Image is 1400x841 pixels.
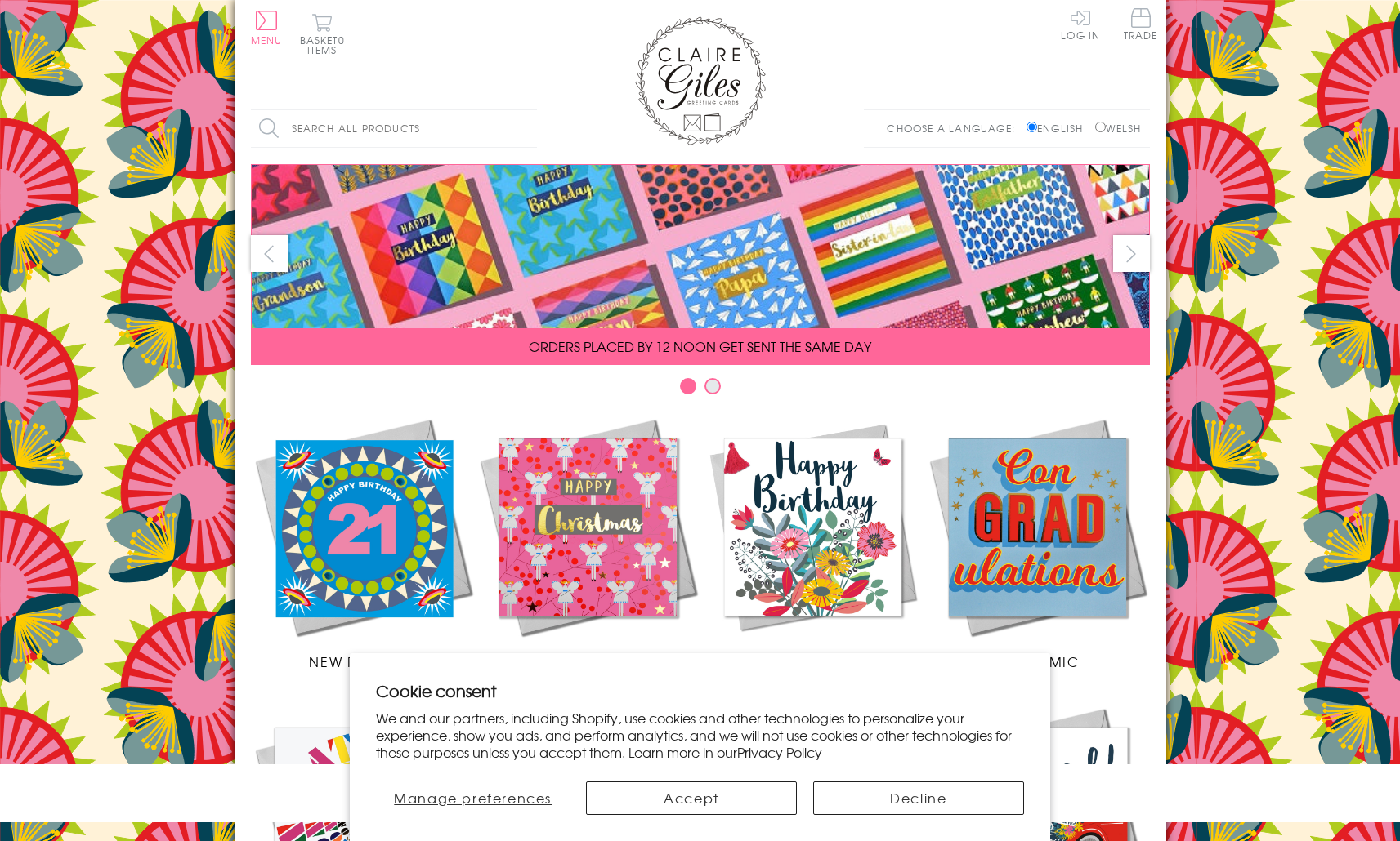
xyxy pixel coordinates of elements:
a: Birthdays [700,415,925,671]
button: next [1113,235,1150,272]
div: Carousel Pagination [251,377,1150,403]
a: New Releases [251,415,476,671]
a: Trade [1124,8,1158,43]
span: 0 items [307,33,345,57]
a: Christmas [476,415,700,671]
input: English [1027,122,1037,132]
a: Academic [925,415,1150,671]
button: prev [251,235,288,272]
a: Log In [1061,8,1100,40]
span: Manage preferences [394,788,552,808]
button: Carousel Page 1 (Current Slide) [680,378,696,394]
span: Menu [251,33,283,47]
p: We and our partners, including Shopify, use cookies and other technologies to personalize your ex... [376,710,1024,760]
button: Basket0 items [300,13,345,55]
img: Claire Giles Greetings Cards [635,16,766,145]
button: Manage preferences [376,781,570,815]
span: Trade [1124,8,1158,40]
button: Menu [251,11,283,45]
input: Welsh [1095,122,1106,132]
span: ORDERS PLACED BY 12 NOON GET SENT THE SAME DAY [529,336,871,356]
input: Search [521,110,537,147]
label: Welsh [1095,121,1142,136]
span: Academic [995,652,1080,671]
button: Carousel Page 2 [704,378,721,394]
a: Privacy Policy [737,742,822,762]
p: Choose a language: [887,121,1023,136]
label: English [1027,121,1091,136]
span: Birthdays [773,652,852,671]
button: Accept [586,781,797,815]
button: Decline [813,781,1024,815]
span: New Releases [309,652,416,671]
input: Search all products [251,110,537,147]
span: Christmas [546,652,629,671]
h2: Cookie consent [376,679,1024,702]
